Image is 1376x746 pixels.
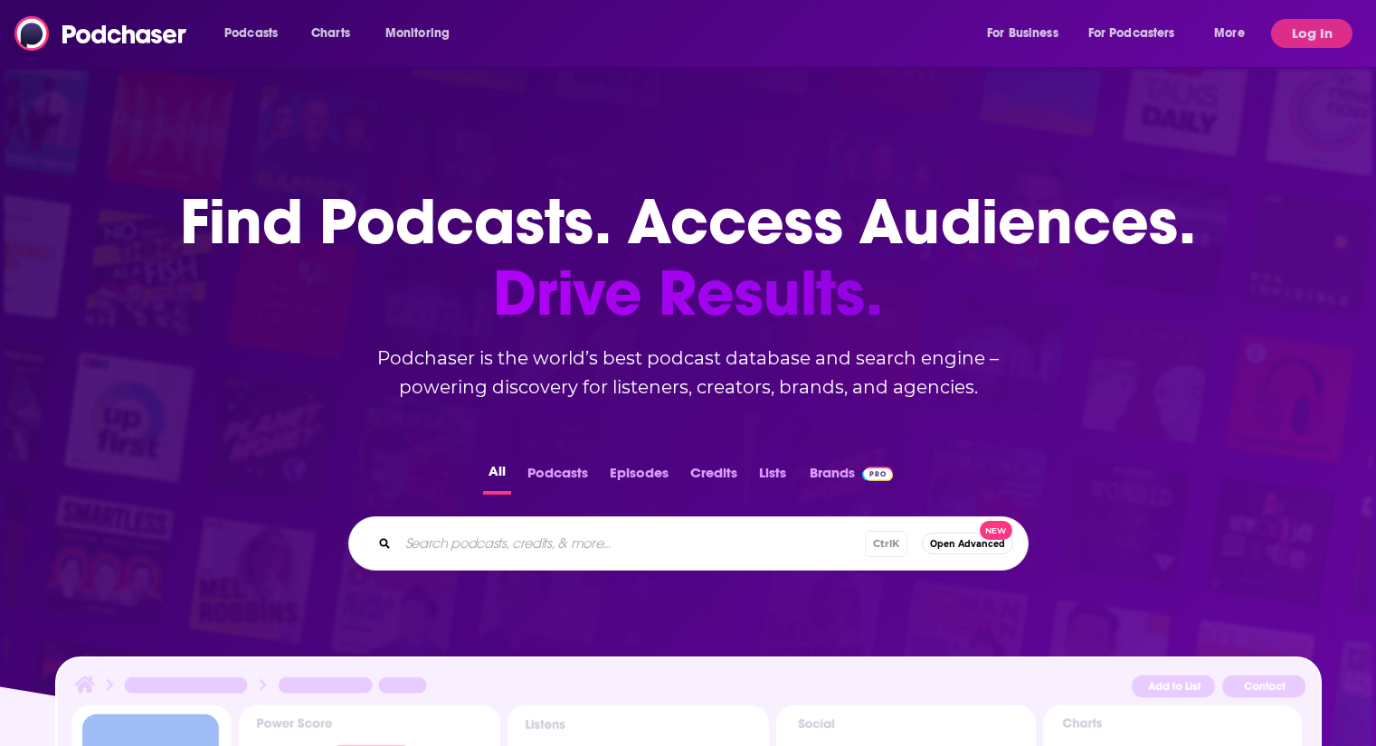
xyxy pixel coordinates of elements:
span: For Business [987,21,1058,46]
button: All [483,459,511,495]
button: open menu [373,19,473,48]
span: For Podcasters [1088,21,1175,46]
button: open menu [212,19,301,48]
button: Open AdvancedNew [922,533,1013,554]
button: Podcasts [522,459,593,495]
span: More [1214,21,1245,46]
img: Podchaser - Follow, Share and Rate Podcasts [14,16,188,51]
a: BrandsPodchaser Pro [810,459,894,495]
span: Open Advanced [930,539,1005,549]
h2: Podchaser is the world’s best podcast database and search engine – powering discovery for listene... [327,344,1050,401]
span: Ctrl K [865,531,907,557]
span: New [980,521,1012,540]
button: open menu [974,19,1081,48]
span: Charts [311,21,350,46]
button: Log In [1271,19,1352,48]
button: Lists [754,459,792,495]
span: Podcasts [224,21,278,46]
input: Search podcasts, credits, & more... [398,529,865,558]
h1: Find Podcasts. Access Audiences. [180,186,1196,329]
button: Credits [685,459,743,495]
a: Charts [299,19,361,48]
img: Podcast Insights Header [71,673,1305,704]
button: open menu [1201,19,1267,48]
button: Episodes [604,459,674,495]
span: Monitoring [385,21,450,46]
button: open menu [1077,19,1201,48]
span: Drive Results. [180,258,1196,329]
div: Search podcasts, credits, & more... [348,516,1029,571]
img: Podchaser Pro [862,467,894,481]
